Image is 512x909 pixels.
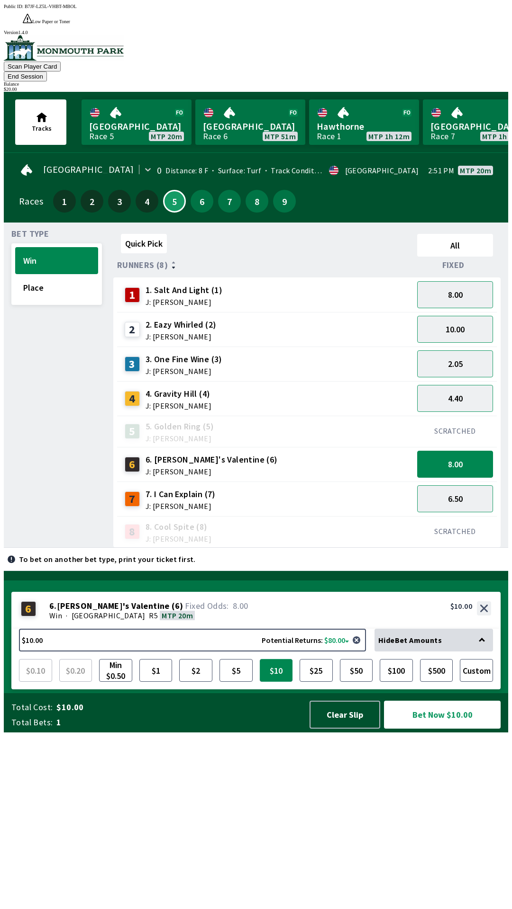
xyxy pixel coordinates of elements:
div: Race 7 [430,133,455,140]
div: Balance [4,81,508,87]
div: 7 [125,491,140,507]
span: $5 [222,661,250,679]
span: 2.05 [448,358,463,369]
span: Bet Now $10.00 [392,709,493,721]
span: $2 [182,661,210,679]
div: 8 [125,524,140,539]
div: $ 20.00 [4,87,508,92]
span: 4. Gravity Hill (4) [146,388,211,400]
button: $2 [179,659,212,682]
span: 7 [220,198,238,205]
span: 10.00 [446,324,465,335]
span: Hawthorne [317,120,411,133]
button: Bet Now $10.00 [384,701,501,729]
span: $25 [302,661,330,679]
button: Clear Slip [310,701,380,729]
span: 6. [PERSON_NAME]'s Valentine (6) [146,454,278,466]
div: 2 [125,322,140,337]
div: $10.00 [450,601,472,611]
span: Surface: Turf [208,166,261,175]
span: 1. Salt And Light (1) [146,284,222,296]
img: venue logo [4,35,124,61]
button: $5 [219,659,253,682]
span: MTP 1h 12m [368,133,410,140]
button: $50 [340,659,373,682]
button: 5 [163,190,186,213]
div: 5 [125,424,140,439]
span: Fixed [442,261,465,269]
span: J: [PERSON_NAME] [146,435,214,442]
span: $100 [382,661,411,679]
div: 6 [21,601,36,616]
span: 2 [83,198,101,205]
span: 4 [138,198,156,205]
span: [GEOGRAPHIC_DATA] [203,120,298,133]
button: $10 [260,659,293,682]
span: [GEOGRAPHIC_DATA] [43,166,134,173]
div: SCRATCHED [417,426,493,436]
span: ( 6 ) [172,601,183,611]
span: 8. Cool Spite (8) [146,521,211,533]
div: Version 1.4.0 [4,30,508,35]
button: $10.00Potential Returns: $80.00 [19,629,366,651]
span: 8.00 [233,600,248,611]
span: Tracks [32,124,52,133]
button: 6 [191,190,213,213]
span: J: [PERSON_NAME] [146,402,211,410]
span: Quick Pick [125,238,163,249]
span: Distance: 8 F [165,166,208,175]
span: 6 [193,198,211,205]
div: 6 [125,457,140,472]
button: End Session [4,71,47,81]
div: Race 6 [203,133,228,140]
span: 9 [275,198,293,205]
span: [PERSON_NAME]'s Valentine [57,601,170,611]
p: To bet on another bet type, print your ticket first. [19,555,196,563]
span: Runners (8) [117,261,168,269]
button: 4.40 [417,385,493,412]
span: 4.40 [448,393,463,404]
span: 6.50 [448,493,463,504]
button: Win [15,247,98,274]
button: 9 [273,190,296,213]
button: Tracks [15,99,66,145]
button: Min $0.50 [99,659,132,682]
span: Place [23,282,90,293]
div: Fixed [413,260,497,270]
a: [GEOGRAPHIC_DATA]Race 6MTP 51m [195,99,305,145]
span: B7JF-LZ5L-VHBT-MBOL [25,4,77,9]
div: Race 1 [317,133,341,140]
span: 3. One Fine Wine (3) [146,353,222,365]
span: J: [PERSON_NAME] [146,367,222,375]
span: MTP 51m [265,133,296,140]
div: Public ID: [4,4,508,9]
span: Track Condition: Heavy [261,166,349,175]
div: 1 [125,287,140,303]
button: 4 [136,190,158,213]
span: J: [PERSON_NAME] [146,502,216,510]
button: Place [15,274,98,301]
span: R5 [149,611,158,620]
span: 6 . [49,601,57,611]
span: J: [PERSON_NAME] [146,468,278,475]
span: J: [PERSON_NAME] [146,333,217,340]
span: Hide Bet Amounts [378,635,442,645]
span: $10.00 [56,702,301,713]
button: $500 [420,659,453,682]
span: Clear Slip [318,709,372,720]
button: 3 [108,190,131,213]
span: Custom [462,661,491,679]
span: $1 [142,661,170,679]
div: Races [19,197,43,205]
button: 8 [246,190,268,213]
span: J: [PERSON_NAME] [146,298,222,306]
span: 2. Eazy Whirled (2) [146,319,217,331]
span: Bet Type [11,230,49,238]
span: J: [PERSON_NAME] [146,535,211,543]
div: 3 [125,356,140,372]
span: MTP 20m [162,611,193,620]
button: 7 [218,190,241,213]
button: $25 [300,659,333,682]
button: $100 [380,659,413,682]
span: 8 [248,198,266,205]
